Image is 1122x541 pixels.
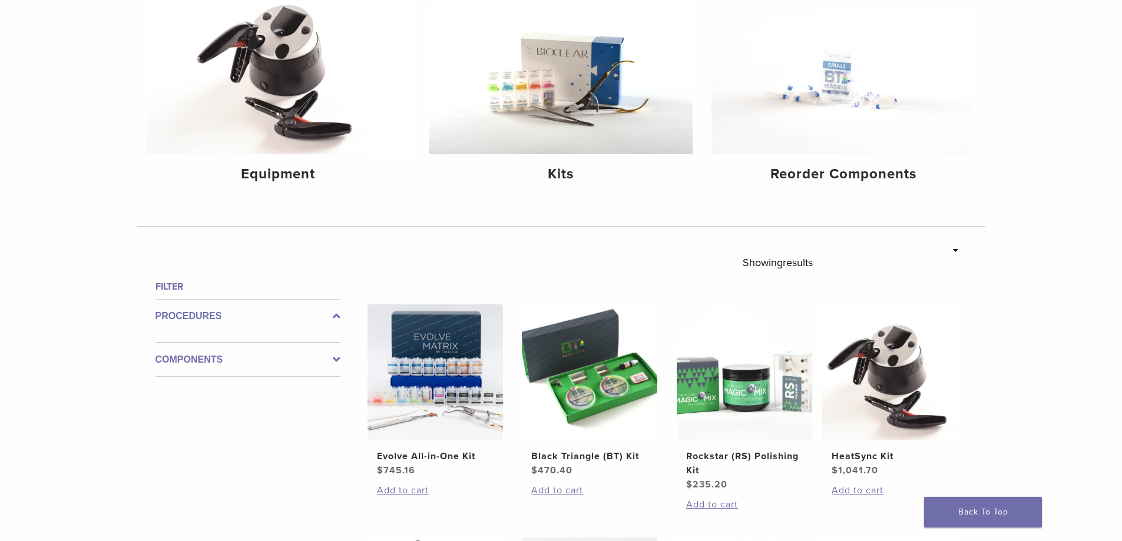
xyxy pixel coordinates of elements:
[676,304,813,492] a: Rockstar (RS) Polishing KitRockstar (RS) Polishing Kit $235.20
[832,464,878,476] bdi: 1,041.70
[155,280,340,294] h4: Filter
[155,309,340,323] label: Procedures
[367,304,504,477] a: Evolve All-in-One KitEvolve All-in-One Kit $745.16
[377,449,494,463] h2: Evolve All-in-One Kit
[531,449,648,463] h2: Black Triangle (BT) Kit
[743,250,813,275] p: Showing results
[438,164,683,185] h4: Kits
[377,464,415,476] bdi: 745.16
[522,304,657,440] img: Black Triangle (BT) Kit
[155,353,340,367] label: Components
[832,483,948,497] a: Add to cart: “HeatSync Kit”
[531,464,572,476] bdi: 470.40
[377,483,494,497] a: Add to cart: “Evolve All-in-One Kit”
[368,304,503,440] img: Evolve All-in-One Kit
[686,497,803,512] a: Add to cart: “Rockstar (RS) Polishing Kit”
[531,464,538,476] span: $
[924,497,1042,527] a: Back To Top
[686,479,727,490] bdi: 235.20
[377,464,383,476] span: $
[686,479,693,490] span: $
[686,449,803,477] h2: Rockstar (RS) Polishing Kit
[156,164,401,185] h4: Equipment
[521,304,658,477] a: Black Triangle (BT) KitBlack Triangle (BT) Kit $470.40
[832,464,838,476] span: $
[822,304,958,440] img: HeatSync Kit
[822,304,959,477] a: HeatSync KitHeatSync Kit $1,041.70
[531,483,648,497] a: Add to cart: “Black Triangle (BT) Kit”
[721,164,966,185] h4: Reorder Components
[677,304,812,440] img: Rockstar (RS) Polishing Kit
[832,449,948,463] h2: HeatSync Kit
